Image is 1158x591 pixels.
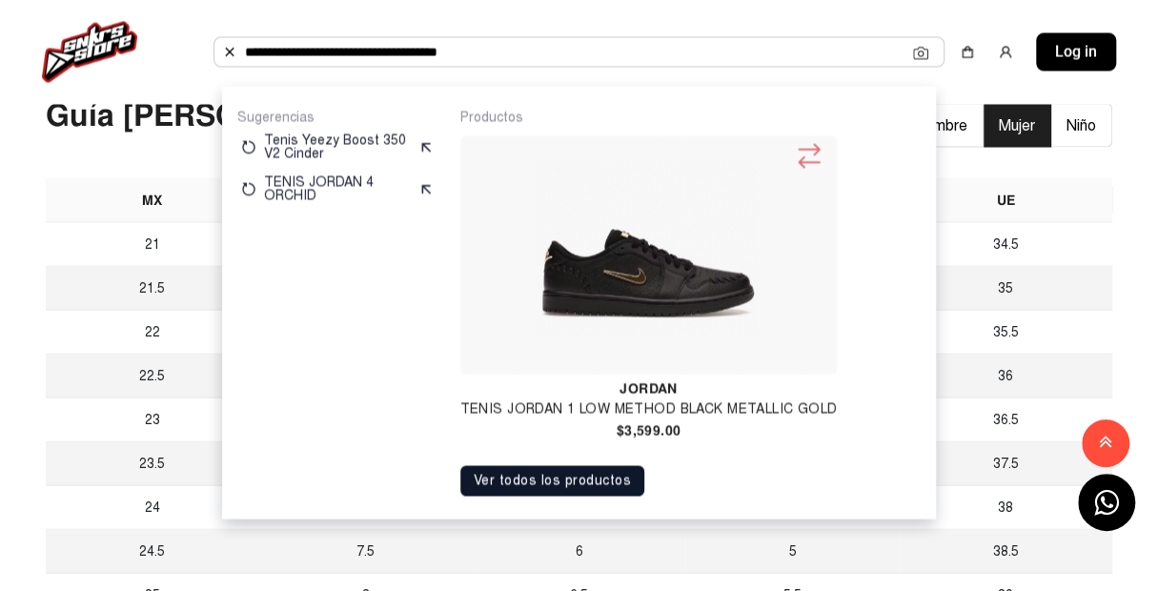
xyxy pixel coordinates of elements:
[42,21,137,82] img: logo
[418,139,434,154] img: suggest.svg
[984,103,1051,147] button: Mujer
[899,354,1112,397] td: 36
[264,133,411,160] p: Tenis Yeezy Boost 350 V2 Cinder
[899,266,1112,310] td: 35
[998,44,1013,59] img: user
[899,310,1112,354] td: 35.5
[46,94,378,136] p: Guía [PERSON_NAME]
[46,177,259,222] th: MX
[460,402,838,416] h4: TENIS JORDAN 1 LOW METHOD BLACK METALLIC GOLD
[1055,40,1097,63] span: Log in
[46,485,259,529] td: 24
[899,222,1112,266] td: 34.5
[899,529,1112,573] td: 38.5
[960,44,975,59] img: shopping
[259,529,473,573] td: 7.5
[264,175,411,202] p: TENIS JORDAN 4 ORCHID
[1051,103,1112,147] button: Niño
[222,44,237,59] img: Buscar
[685,529,899,573] td: 5
[899,441,1112,485] td: 37.5
[46,266,259,310] td: 21.5
[460,465,645,496] button: Ver todos los productos
[468,143,830,366] img: TENIS JORDAN 1 LOW METHOD BLACK METALLIC GOLD
[460,423,838,437] h4: $3,599.00
[460,109,921,126] p: Productos
[46,529,259,573] td: 24.5
[899,485,1112,529] td: 38
[418,181,434,196] img: suggest.svg
[241,181,256,196] img: restart.svg
[897,103,984,147] button: Hombre
[913,45,928,60] img: Cámara
[46,354,259,397] td: 22.5
[237,109,437,126] p: Sugerencias
[241,139,256,154] img: restart.svg
[46,222,259,266] td: 21
[460,381,838,395] h4: Jordan
[899,177,1112,222] th: UE
[46,397,259,441] td: 23
[46,441,259,485] td: 23.5
[473,529,686,573] td: 6
[899,397,1112,441] td: 36.5
[46,310,259,354] td: 22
